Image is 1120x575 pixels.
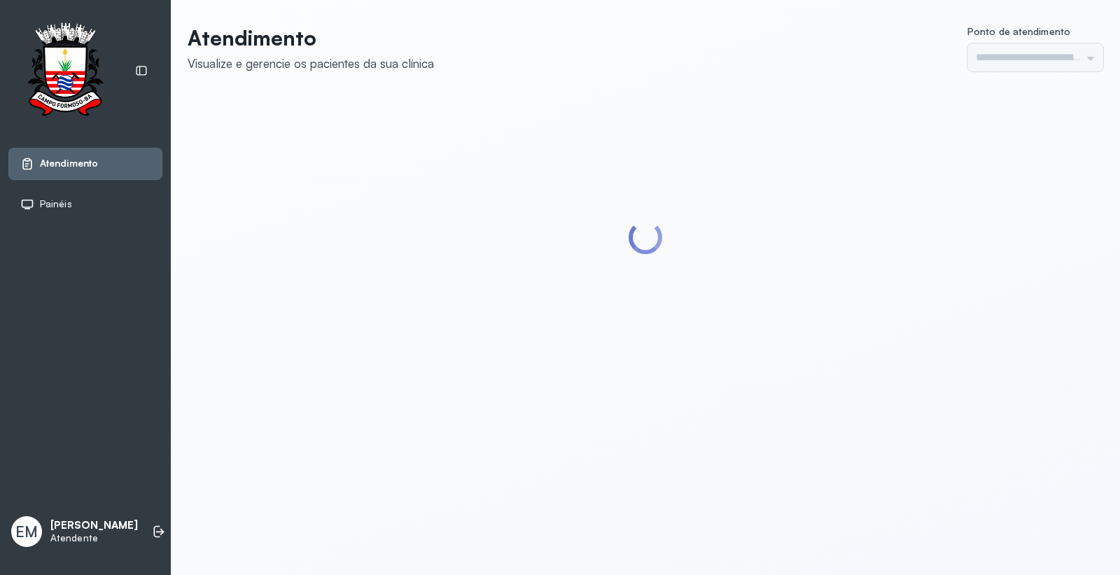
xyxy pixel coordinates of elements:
[188,25,434,50] p: Atendimento
[15,22,115,120] img: Logotipo do estabelecimento
[967,25,1070,37] span: Ponto de atendimento
[50,532,138,544] p: Atendente
[188,56,434,71] div: Visualize e gerencie os pacientes da sua clínica
[40,198,72,210] span: Painéis
[40,158,98,169] span: Atendimento
[50,519,138,532] p: [PERSON_NAME]
[15,522,38,541] span: EM
[20,157,150,171] a: Atendimento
